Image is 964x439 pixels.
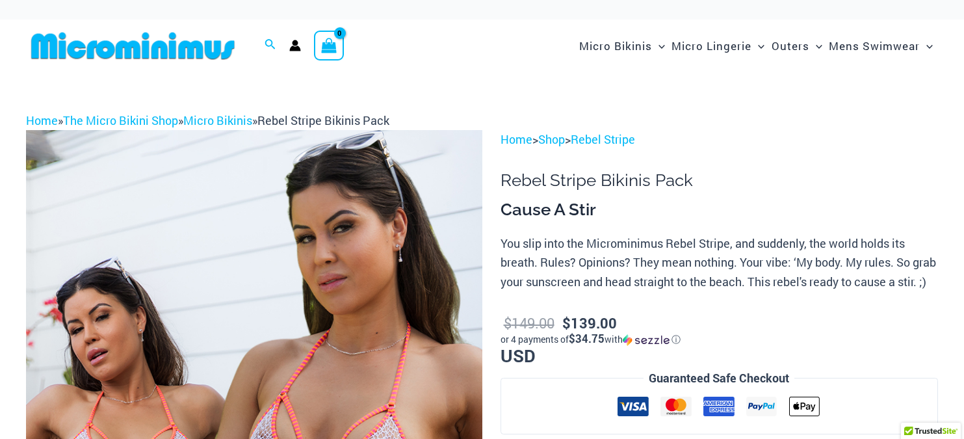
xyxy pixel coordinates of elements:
a: Home [501,131,532,147]
a: The Micro Bikini Shop [63,113,178,128]
a: Home [26,113,58,128]
bdi: 149.00 [504,313,554,332]
bdi: 139.00 [562,313,617,332]
div: or 4 payments of with [501,333,938,346]
a: Search icon link [265,37,276,54]
a: Shop [538,131,565,147]
a: OutersMenu ToggleMenu Toggle [768,26,826,66]
a: Mens SwimwearMenu ToggleMenu Toggle [826,26,936,66]
p: > > [501,130,938,150]
img: Sezzle [623,334,670,346]
a: Micro BikinisMenu ToggleMenu Toggle [576,26,668,66]
nav: Site Navigation [574,24,938,68]
span: Outers [772,29,809,62]
a: Micro Bikinis [183,113,252,128]
span: $ [504,313,512,332]
span: Micro Lingerie [671,29,751,62]
p: You slip into the Microminimus Rebel Stripe, and suddenly, the world holds its breath. Rules? Opi... [501,234,938,292]
legend: Guaranteed Safe Checkout [644,369,794,388]
img: MM SHOP LOGO FLAT [26,31,240,60]
a: Rebel Stripe [571,131,635,147]
h3: Cause A Stir [501,199,938,221]
span: $ [562,313,571,332]
span: Menu Toggle [751,29,764,62]
span: Rebel Stripe Bikinis Pack [257,113,389,128]
a: Account icon link [289,40,301,51]
span: $34.75 [569,331,605,346]
span: » » » [26,113,389,128]
span: Menu Toggle [920,29,933,62]
p: USD [501,312,938,365]
span: Menu Toggle [809,29,822,62]
h1: Rebel Stripe Bikinis Pack [501,170,938,191]
a: View Shopping Cart, empty [314,31,344,60]
span: Mens Swimwear [829,29,920,62]
a: Micro LingerieMenu ToggleMenu Toggle [668,26,768,66]
span: Menu Toggle [652,29,665,62]
span: Micro Bikinis [579,29,652,62]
